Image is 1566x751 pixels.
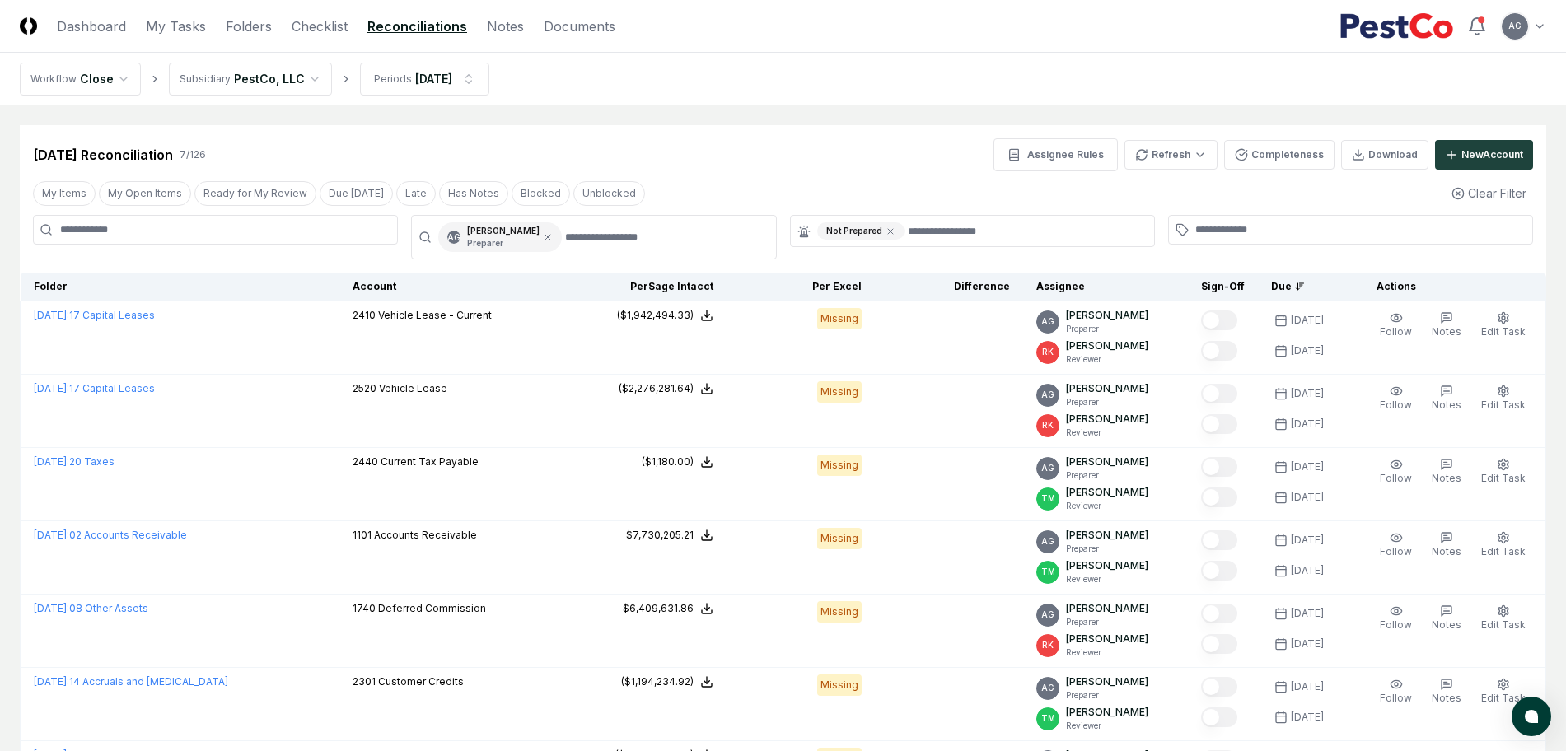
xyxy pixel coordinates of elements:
[1432,618,1461,631] span: Notes
[1478,381,1529,416] button: Edit Task
[1428,601,1465,636] button: Notes
[1066,396,1148,408] p: Preparer
[1291,710,1324,725] div: [DATE]
[617,308,694,323] div: ($1,942,494.33)
[621,674,713,689] button: ($1,194,234.92)
[1201,384,1237,403] button: Mark complete
[194,181,316,206] button: Ready for My Review
[1291,679,1324,694] div: [DATE]
[1066,689,1148,702] p: Preparer
[619,381,694,396] div: ($2,276,281.64)
[1478,674,1529,709] button: Edit Task
[20,63,489,96] nav: breadcrumb
[642,455,713,469] button: ($1,180.00)
[33,145,173,165] div: [DATE] Reconciliation
[1066,601,1148,616] p: [PERSON_NAME]
[1041,712,1055,725] span: TM
[1023,273,1188,301] th: Assignee
[1201,634,1237,654] button: Mark complete
[378,309,492,321] span: Vehicle Lease - Current
[447,231,460,244] span: AG
[34,455,115,468] a: [DATE]:20 Taxes
[1201,677,1237,697] button: Mark complete
[1201,530,1237,550] button: Mark complete
[1478,308,1529,343] button: Edit Task
[1041,389,1054,401] span: AG
[1066,485,1148,500] p: [PERSON_NAME]
[353,675,376,688] span: 2301
[1291,459,1324,474] div: [DATE]
[415,70,452,87] div: [DATE]
[1066,674,1148,689] p: [PERSON_NAME]
[1428,674,1465,709] button: Notes
[1377,601,1415,636] button: Follow
[374,529,477,541] span: Accounts Receivable
[1066,543,1148,555] p: Preparer
[1363,279,1533,294] div: Actions
[727,273,875,301] th: Per Excel
[1201,604,1237,623] button: Mark complete
[1066,412,1148,427] p: [PERSON_NAME]
[573,181,645,206] button: Unblocked
[817,528,862,549] div: Missing
[353,382,376,394] span: 2520
[1481,399,1526,411] span: Edit Task
[626,528,694,543] div: $7,730,205.21
[34,602,148,614] a: [DATE]:08 Other Assets
[353,602,376,614] span: 1740
[1066,338,1148,353] p: [PERSON_NAME]
[353,279,565,294] div: Account
[817,455,862,476] div: Missing
[1377,381,1415,416] button: Follow
[1066,455,1148,469] p: [PERSON_NAME]
[1291,417,1324,431] div: [DATE]
[1041,535,1054,548] span: AG
[1066,616,1148,628] p: Preparer
[226,16,272,36] a: Folders
[1380,472,1412,484] span: Follow
[1271,279,1337,294] div: Due
[1201,341,1237,361] button: Mark complete
[34,675,228,688] a: [DATE]:14 Accruals and [MEDICAL_DATA]
[381,455,479,468] span: Current Tax Payable
[1291,343,1324,358] div: [DATE]
[180,147,206,162] div: 7 / 126
[1380,618,1412,631] span: Follow
[34,602,69,614] span: [DATE] :
[1508,20,1522,32] span: AG
[623,601,713,616] button: $6,409,631.86
[544,16,615,36] a: Documents
[1435,140,1533,170] button: NewAccount
[1291,386,1324,401] div: [DATE]
[1478,601,1529,636] button: Edit Task
[1339,13,1454,40] img: PestCo logo
[642,455,694,469] div: ($1,180.00)
[1500,12,1530,41] button: AG
[1041,682,1054,694] span: AG
[1291,490,1324,505] div: [DATE]
[1201,561,1237,581] button: Mark complete
[30,72,77,86] div: Workflow
[1428,381,1465,416] button: Notes
[1380,399,1412,411] span: Follow
[353,455,378,468] span: 2440
[1377,455,1415,489] button: Follow
[1066,705,1148,720] p: [PERSON_NAME]
[146,16,206,36] a: My Tasks
[360,63,489,96] button: Periods[DATE]
[1124,140,1218,170] button: Refresh
[1291,606,1324,621] div: [DATE]
[1377,528,1415,562] button: Follow
[99,181,191,206] button: My Open Items
[817,601,862,623] div: Missing
[487,16,524,36] a: Notes
[1377,308,1415,343] button: Follow
[1041,566,1055,578] span: TM
[1201,457,1237,477] button: Mark complete
[1481,618,1526,631] span: Edit Task
[1066,469,1148,482] p: Preparer
[1432,692,1461,704] span: Notes
[1432,399,1461,411] span: Notes
[1432,472,1461,484] span: Notes
[1041,609,1054,621] span: AG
